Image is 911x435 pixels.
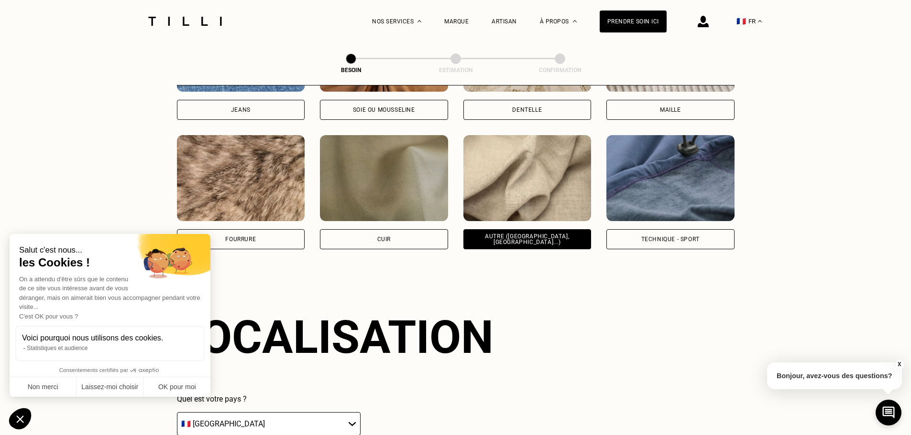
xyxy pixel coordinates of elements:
[758,20,762,22] img: menu déroulant
[444,18,469,25] a: Marque
[145,17,225,26] img: Logo du service de couturière Tilli
[177,310,494,364] div: Localisation
[408,67,504,74] div: Estimation
[320,135,448,221] img: Tilli retouche vos vêtements en Cuir
[512,67,608,74] div: Confirmation
[606,135,735,221] img: Tilli retouche vos vêtements en Technique - Sport
[472,233,583,245] div: Autre ([GEOGRAPHIC_DATA], [GEOGRAPHIC_DATA]...)
[231,107,251,113] div: Jeans
[177,394,361,403] p: Quel est votre pays ?
[698,16,709,27] img: icône connexion
[600,11,667,32] a: Prendre soin ici
[225,236,256,242] div: Fourrure
[492,18,517,25] a: Artisan
[660,107,681,113] div: Maille
[573,20,577,22] img: Menu déroulant à propos
[767,362,902,389] p: Bonjour, avez-vous des questions?
[353,107,415,113] div: Soie ou mousseline
[377,236,391,242] div: Cuir
[641,236,700,242] div: Technique - Sport
[177,135,305,221] img: Tilli retouche vos vêtements en Fourrure
[512,107,542,113] div: Dentelle
[894,359,904,370] button: X
[736,17,746,26] span: 🇫🇷
[303,67,399,74] div: Besoin
[417,20,421,22] img: Menu déroulant
[463,135,592,221] img: Tilli retouche vos vêtements en Autre (coton, jersey...)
